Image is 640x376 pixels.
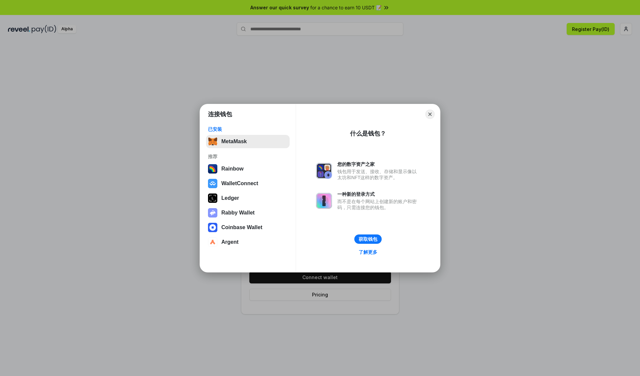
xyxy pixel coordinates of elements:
[221,224,262,230] div: Coinbase Wallet
[206,235,290,249] button: Argent
[221,195,239,201] div: Ledger
[359,249,377,255] div: 了解更多
[208,223,217,232] img: svg+xml,%3Csvg%20width%3D%2228%22%20height%3D%2228%22%20viewBox%3D%220%200%2028%2028%22%20fill%3D...
[208,208,217,217] img: svg+xml,%3Csvg%20xmlns%3D%22http%3A%2F%2Fwww.w3.org%2F2000%2Fsvg%22%20fill%3D%22none%22%20viewBox...
[337,161,420,167] div: 您的数字资产之家
[208,110,232,118] h1: 连接钱包
[337,191,420,197] div: 一种新的登录方式
[206,135,290,148] button: MetaMask
[208,193,217,203] img: svg+xml,%3Csvg%20xmlns%3D%22http%3A%2F%2Fwww.w3.org%2F2000%2Fsvg%22%20width%3D%2228%22%20height%3...
[221,181,258,187] div: WalletConnect
[316,193,332,209] img: svg+xml,%3Csvg%20xmlns%3D%22http%3A%2F%2Fwww.w3.org%2F2000%2Fsvg%22%20fill%3D%22none%22%20viewBox...
[221,139,247,145] div: MetaMask
[206,206,290,219] button: Rabby Wallet
[206,162,290,176] button: Rainbow
[221,166,244,172] div: Rainbow
[206,177,290,190] button: WalletConnect
[208,126,288,132] div: 已安装
[208,179,217,188] img: svg+xml,%3Csvg%20width%3D%2228%22%20height%3D%2228%22%20viewBox%3D%220%200%2028%2028%22%20fill%3D...
[221,239,239,245] div: Argent
[354,234,382,244] button: 获取钱包
[208,237,217,247] img: svg+xml,%3Csvg%20width%3D%2228%22%20height%3D%2228%22%20viewBox%3D%220%200%2028%2028%22%20fill%3D...
[316,163,332,179] img: svg+xml,%3Csvg%20xmlns%3D%22http%3A%2F%2Fwww.w3.org%2F2000%2Fsvg%22%20fill%3D%22none%22%20viewBox...
[221,210,255,216] div: Rabby Wallet
[206,221,290,234] button: Coinbase Wallet
[425,110,435,119] button: Close
[208,164,217,174] img: svg+xml,%3Csvg%20width%3D%22120%22%20height%3D%22120%22%20viewBox%3D%220%200%20120%20120%22%20fil...
[355,248,381,256] a: 了解更多
[337,198,420,210] div: 而不是在每个网站上创建新的账户和密码，只需连接您的钱包。
[208,154,288,160] div: 推荐
[208,137,217,146] img: svg+xml,%3Csvg%20fill%3D%22none%22%20height%3D%2233%22%20viewBox%3D%220%200%2035%2033%22%20width%...
[337,169,420,181] div: 钱包用于发送、接收、存储和显示像以太坊和NFT这样的数字资产。
[206,191,290,205] button: Ledger
[359,236,377,242] div: 获取钱包
[350,130,386,138] div: 什么是钱包？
